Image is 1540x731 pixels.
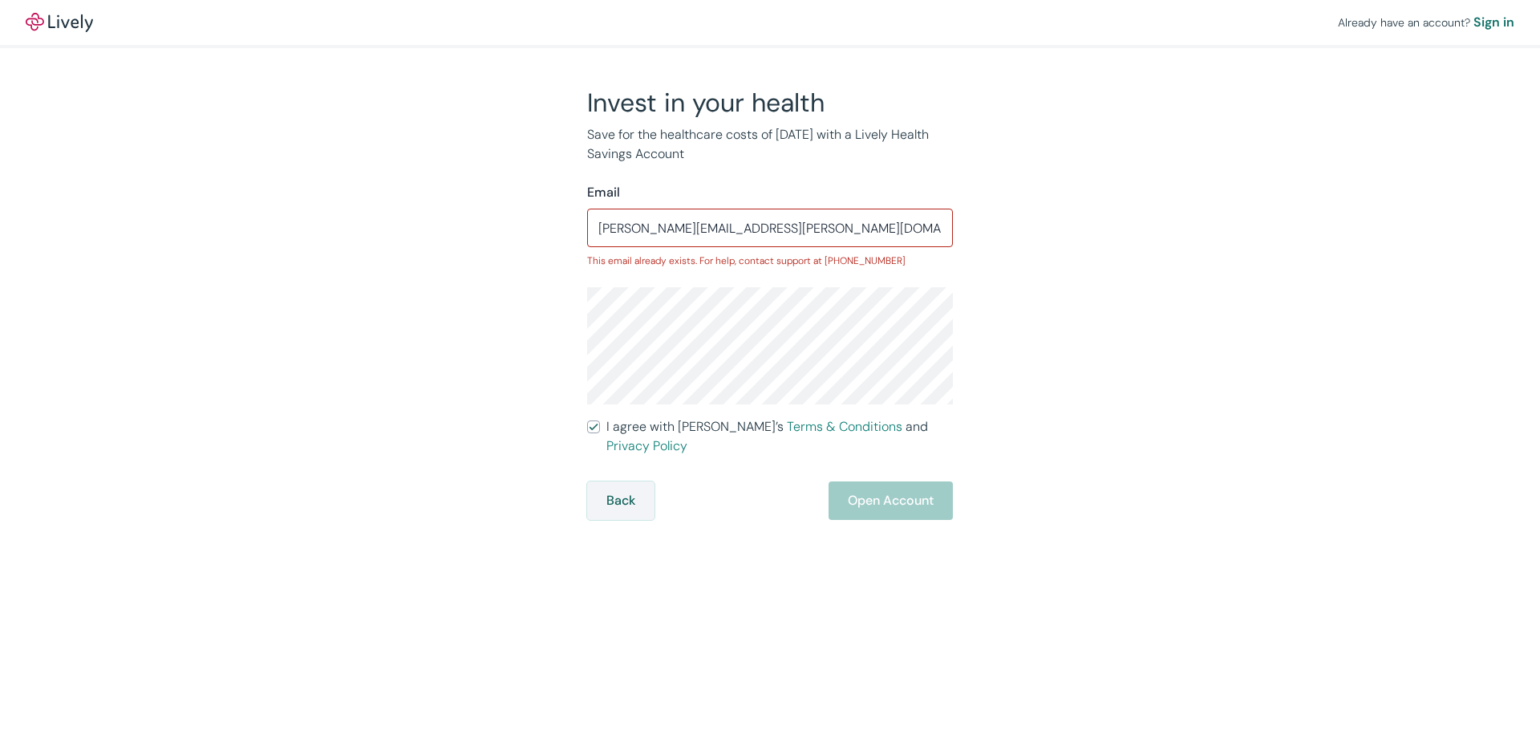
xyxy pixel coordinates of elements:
a: Sign in [1473,13,1514,32]
a: Terms & Conditions [787,418,902,435]
a: Privacy Policy [606,437,687,454]
p: Save for the healthcare costs of [DATE] with a Lively Health Savings Account [587,125,953,164]
label: Email [587,183,620,202]
span: I agree with [PERSON_NAME]’s and [606,417,953,456]
button: Back [587,481,654,520]
p: This email already exists. For help, contact support at [PHONE_NUMBER] [587,254,953,268]
div: Already have an account? [1338,13,1514,32]
a: LivelyLively [26,13,93,32]
img: Lively [26,13,93,32]
h2: Invest in your health [587,87,953,119]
